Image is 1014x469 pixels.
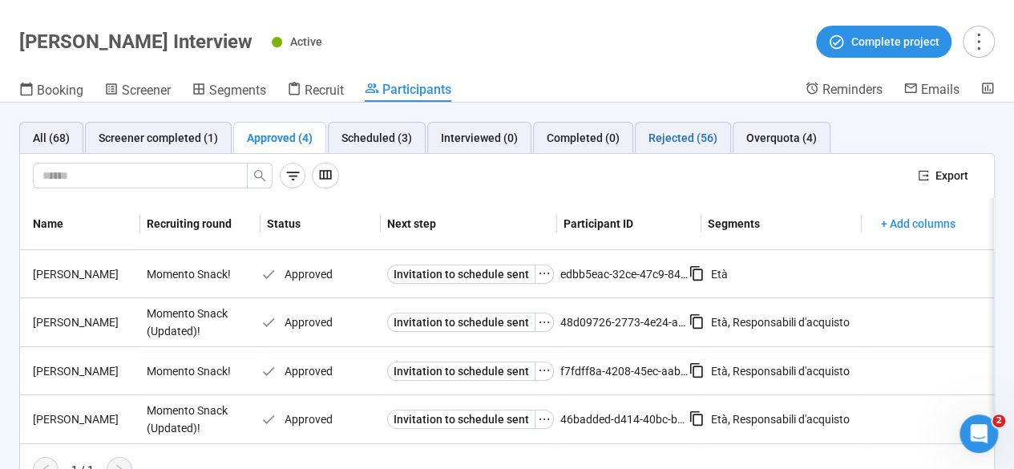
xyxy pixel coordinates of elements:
span: Invitation to schedule sent [394,265,529,283]
div: Momento Snack (Updated)! [140,395,261,443]
span: + Add columns [881,215,955,232]
span: Segments [209,83,266,98]
button: Invitation to schedule sent [387,265,535,284]
div: [PERSON_NAME] [26,313,140,331]
div: Interviewed (0) [441,129,518,147]
span: search [253,169,266,182]
div: Momento Snack (Updated)! [140,298,261,346]
th: Segments [701,198,862,250]
a: Screener [104,81,171,102]
div: All (68) [33,129,70,147]
span: Reminders [822,82,883,97]
a: Booking [19,81,83,102]
div: Completed (0) [547,129,620,147]
span: ellipsis [538,413,551,426]
div: 48d09726-2773-4e24-a851-27a1fdc58654 [560,313,689,331]
div: Età [711,265,728,283]
div: edbb5eac-32ce-47c9-84a0-616a9b3bb8a0 [560,265,689,283]
button: Invitation to schedule sent [387,410,535,429]
th: Next step [381,198,557,250]
span: 2 [992,414,1005,427]
th: Recruiting round [140,198,261,250]
div: Età, Responsabili d'acquisto [711,410,850,428]
th: Participant ID [557,198,701,250]
button: search [247,163,273,188]
span: ellipsis [538,316,551,329]
span: Emails [921,82,959,97]
div: [PERSON_NAME] [26,410,140,428]
div: [PERSON_NAME] [26,265,140,283]
iframe: Intercom live chat [959,414,998,453]
div: [PERSON_NAME] [26,362,140,380]
span: ellipsis [538,267,551,280]
div: Approved [261,410,381,428]
div: Overquota (4) [746,129,817,147]
div: Scheduled (3) [341,129,412,147]
span: Invitation to schedule sent [394,410,529,428]
span: Recruit [305,83,344,98]
span: ellipsis [538,364,551,377]
a: Segments [192,81,266,102]
th: Status [261,198,381,250]
div: Momento Snack! [140,259,261,289]
div: Momento Snack! [140,356,261,386]
span: export [918,170,929,181]
a: Emails [903,81,959,100]
a: Reminders [805,81,883,100]
h1: [PERSON_NAME] Interview [19,30,252,53]
a: Recruit [287,81,344,102]
button: ellipsis [535,410,554,429]
div: Screener completed (1) [99,129,218,147]
div: Età, Responsabili d'acquisto [711,313,850,331]
span: Active [290,35,322,48]
div: Approved [261,265,381,283]
span: Complete project [851,33,939,51]
button: Invitation to schedule sent [387,313,535,332]
button: Complete project [816,26,951,58]
span: Participants [382,82,451,97]
span: Screener [122,83,171,98]
button: exportExport [905,163,981,188]
span: more [968,30,989,52]
button: Invitation to schedule sent [387,362,535,381]
div: f7fdff8a-4208-45ec-aabf-260c8cba8142 [560,362,689,380]
th: Name [20,198,140,250]
button: + Add columns [868,211,968,237]
div: Approved [261,362,381,380]
div: Approved (4) [247,129,313,147]
span: Invitation to schedule sent [394,362,529,380]
a: Participants [365,81,451,102]
div: 46badded-d414-40bc-b163-075a0689b561 [560,410,689,428]
button: more [963,26,995,58]
span: Export [935,167,968,184]
span: Booking [37,83,83,98]
div: Rejected (56) [648,129,717,147]
span: Invitation to schedule sent [394,313,529,331]
div: Età, Responsabili d'acquisto [711,362,850,380]
button: ellipsis [535,313,554,332]
div: Approved [261,313,381,331]
button: ellipsis [535,362,554,381]
button: ellipsis [535,265,554,284]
